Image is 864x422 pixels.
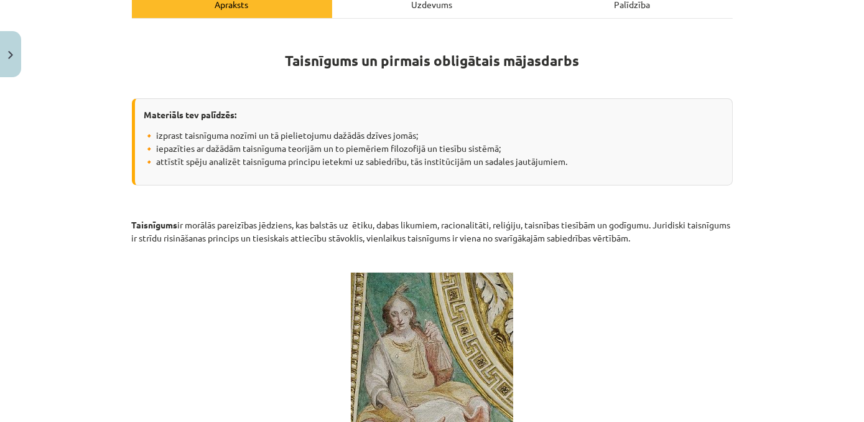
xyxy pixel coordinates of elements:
[132,218,733,245] p: ir morālās pareizības jēdziens, kas balstās uz ētiku, dabas likumiem, racionalitāti, reliģiju, ta...
[8,51,13,59] img: icon-close-lesson-0947bae3869378f0d4975bcd49f059093ad1ed9edebbc8119c70593378902aed.svg
[144,129,723,168] p: 🔸 izprast taisnīguma nozīmi un tā pielietojumu dažādās dzīves jomās; 🔸 iepazīties ar dažādām tais...
[132,219,178,230] strong: Taisnīgums
[144,109,237,120] strong: Materiāls tev palīdzēs:
[285,52,579,70] strong: Taisnīgums un pirmais obligātais mājasdarbs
